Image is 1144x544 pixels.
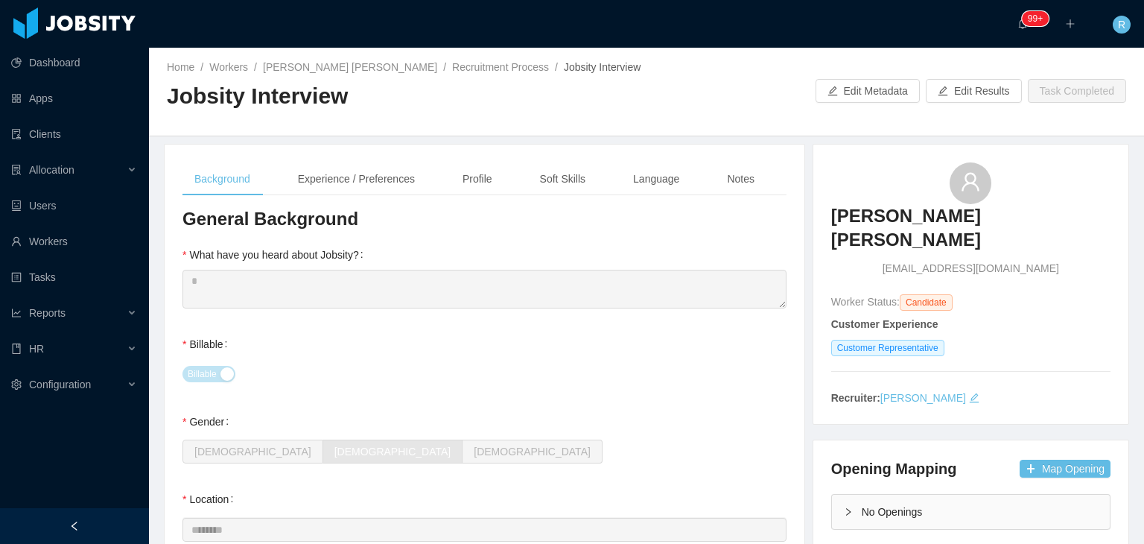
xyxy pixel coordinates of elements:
[182,366,235,382] button: Billable
[831,392,880,404] strong: Recruiter:
[831,340,944,356] span: Customer Representative
[11,379,22,390] i: icon: setting
[715,162,766,196] div: Notes
[29,343,44,355] span: HR
[11,308,22,318] i: icon: line-chart
[926,79,1022,103] button: icon: editEdit Results
[443,61,446,73] span: /
[831,296,900,308] span: Worker Status:
[254,61,257,73] span: /
[29,164,74,176] span: Allocation
[11,191,137,221] a: icon: robotUsers
[1065,19,1075,29] i: icon: plus
[900,294,953,311] span: Candidate
[11,83,137,113] a: icon: appstoreApps
[209,61,248,73] a: Workers
[564,61,641,73] span: Jobsity Interview
[11,119,137,149] a: icon: auditClients
[555,61,558,73] span: /
[474,446,591,458] span: [DEMOGRAPHIC_DATA]
[1022,11,1049,26] sup: 220
[194,446,311,458] span: [DEMOGRAPHIC_DATA]
[1017,19,1028,29] i: icon: bell
[11,165,22,175] i: icon: solution
[182,416,235,428] label: Gender
[200,61,203,73] span: /
[11,227,137,256] a: icon: userWorkers
[831,318,938,330] strong: Customer Experience
[167,61,194,73] a: Home
[831,204,1110,262] a: [PERSON_NAME] [PERSON_NAME]
[263,61,437,73] a: [PERSON_NAME] [PERSON_NAME]
[816,79,920,103] button: icon: editEdit Metadata
[29,379,91,390] span: Configuration
[1118,16,1125,34] span: R
[11,262,137,292] a: icon: profileTasks
[286,162,427,196] div: Experience / Preferences
[182,207,786,231] h3: General Background
[11,344,22,354] i: icon: book
[334,446,451,458] span: [DEMOGRAPHIC_DATA]
[451,162,504,196] div: Profile
[188,367,217,382] span: Billable
[182,338,233,350] label: Billable
[182,493,239,505] label: Location
[29,307,66,319] span: Reports
[11,48,137,78] a: icon: pie-chartDashboard
[844,507,853,516] i: icon: right
[969,393,979,403] i: icon: edit
[182,249,369,261] label: What have you heard about Jobsity?
[831,204,1110,253] h3: [PERSON_NAME] [PERSON_NAME]
[1028,79,1126,103] button: Task Completed
[182,270,786,309] textarea: What have you heard about Jobsity?
[621,162,691,196] div: Language
[528,162,597,196] div: Soft Skills
[452,61,549,73] a: Recruitment Process
[1020,460,1110,478] button: icon: plusMap Opening
[832,495,1110,529] div: icon: rightNo Openings
[883,261,1059,276] span: [EMAIL_ADDRESS][DOMAIN_NAME]
[182,162,262,196] div: Background
[880,392,966,404] a: [PERSON_NAME]
[960,171,981,192] i: icon: user
[167,81,646,112] h2: Jobsity Interview
[831,458,957,479] h4: Opening Mapping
